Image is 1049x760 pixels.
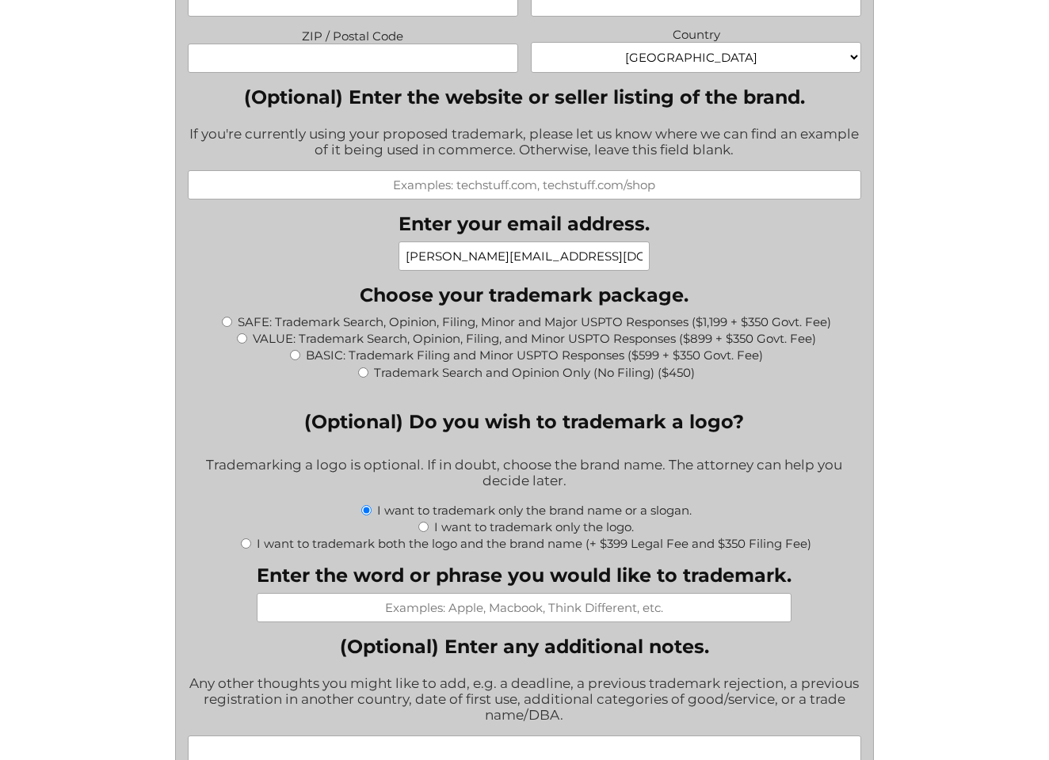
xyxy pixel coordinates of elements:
div: Any other thoughts you might like to add, e.g. a deadline, a previous trademark rejection, a prev... [188,665,861,735]
label: VALUE: Trademark Search, Opinion, Filing, and Minor USPTO Responses ($899 + $350 Govt. Fee) [253,331,816,346]
input: Examples: Apple, Macbook, Think Different, etc. [257,593,792,622]
div: Trademarking a logo is optional. If in doubt, choose the brand name. The attorney can help you de... [188,446,861,501]
label: I want to trademark only the brand name or a slogan. [377,503,692,518]
label: BASIC: Trademark Filing and Minor USPTO Responses ($599 + $350 Govt. Fee) [306,348,763,363]
label: I want to trademark both the logo and the brand name (+ $399 Legal Fee and $350 Filing Fee) [257,536,811,551]
label: (Optional) Enter any additional notes. [188,635,861,658]
label: I want to trademark only the logo. [434,519,634,534]
input: Examples: techstuff.com, techstuff.com/shop [188,170,861,199]
label: Country [531,23,860,42]
div: If you're currently using your proposed trademark, please let us know where we can find an exampl... [188,116,861,170]
label: ZIP / Postal Code [188,25,517,44]
label: Enter the word or phrase you would like to trademark. [257,564,792,587]
label: Trademark Search and Opinion Only (No Filing) ($450) [374,365,695,380]
label: SAFE: Trademark Search, Opinion, Filing, Minor and Major USPTO Responses ($1,199 + $350 Govt. Fee) [238,314,831,329]
legend: Choose your trademark package. [360,283,689,306]
label: (Optional) Enter the website or seller listing of the brand. [188,85,861,108]
label: Enter your email address. [399,212,650,235]
legend: (Optional) Do you wish to trademark a logo? [304,410,744,433]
